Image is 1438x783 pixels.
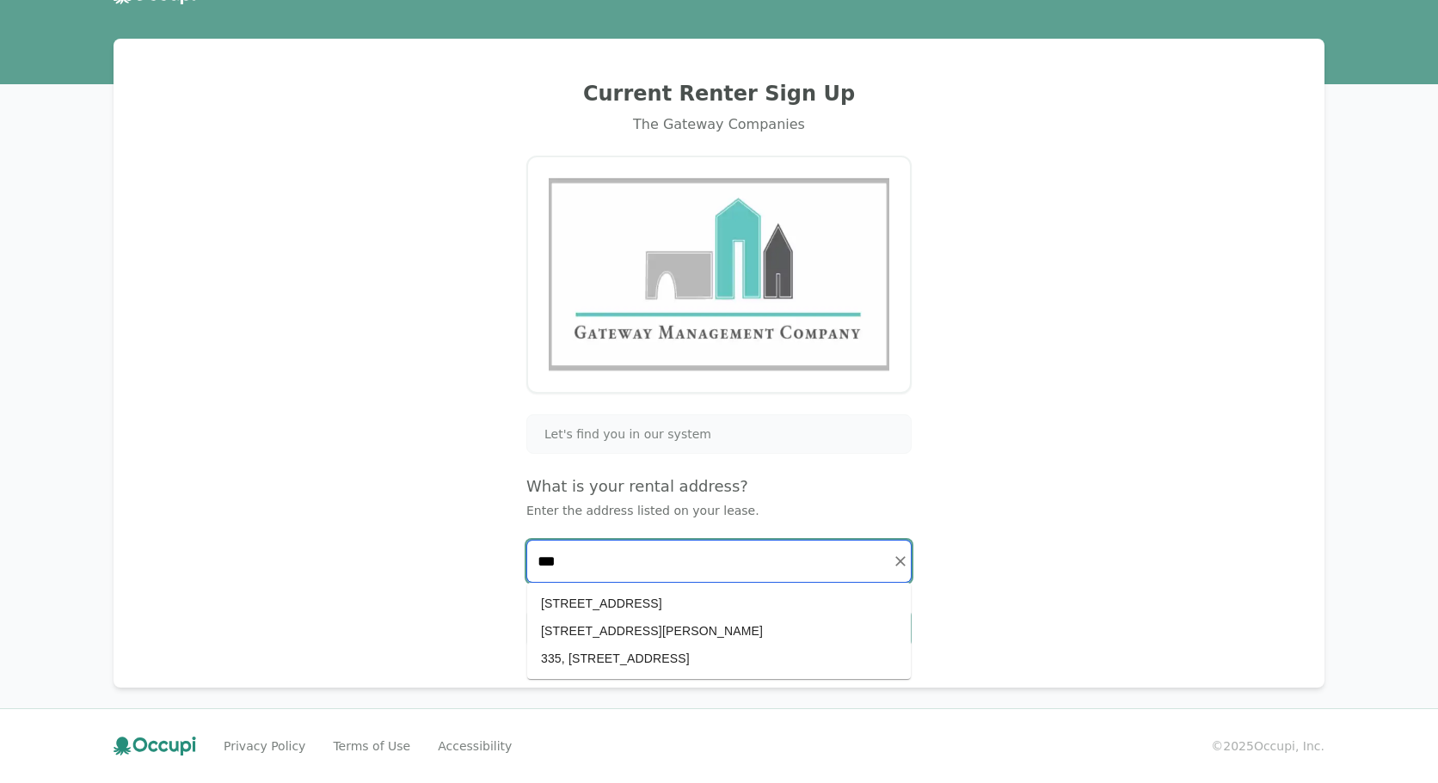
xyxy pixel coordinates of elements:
[544,425,711,443] span: Let's find you in our system
[527,645,911,672] li: 335, [STREET_ADDRESS]
[333,737,410,755] a: Terms of Use
[1211,737,1324,755] small: © 2025 Occupi, Inc.
[888,549,913,573] button: Clear
[526,502,912,519] p: Enter the address listed on your lease.
[527,617,911,645] li: [STREET_ADDRESS][PERSON_NAME]
[549,178,889,371] img: Gateway Management
[527,541,911,582] input: Start typing...
[526,474,912,499] h4: What is your rental address?
[134,114,1304,135] div: The Gateway Companies
[134,80,1304,107] h2: Current Renter Sign Up
[438,737,512,755] a: Accessibility
[527,590,911,617] li: [STREET_ADDRESS]
[224,737,305,755] a: Privacy Policy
